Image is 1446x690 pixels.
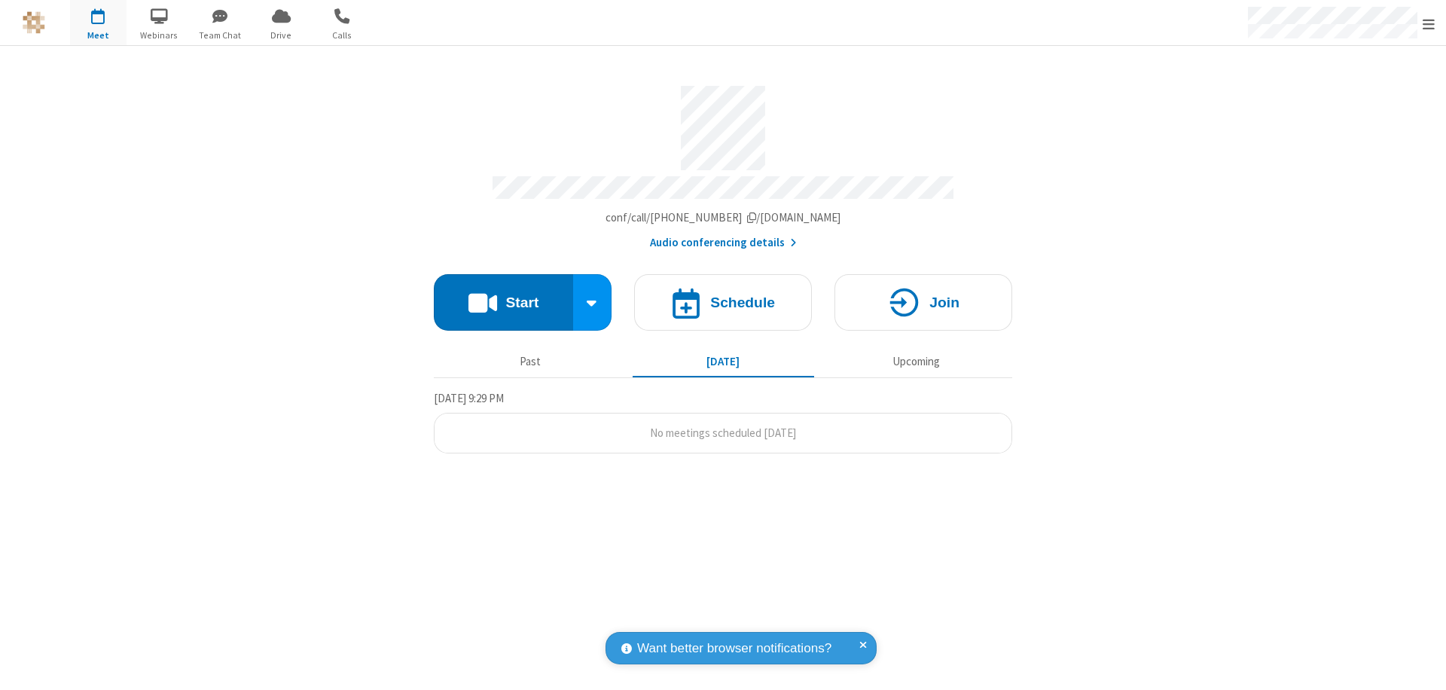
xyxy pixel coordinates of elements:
[70,29,127,42] span: Meet
[314,29,371,42] span: Calls
[634,274,812,331] button: Schedule
[131,29,188,42] span: Webinars
[505,295,538,310] h4: Start
[434,274,573,331] button: Start
[637,639,831,658] span: Want better browser notifications?
[253,29,310,42] span: Drive
[633,347,814,376] button: [DATE]
[573,274,612,331] div: Start conference options
[929,295,959,310] h4: Join
[440,347,621,376] button: Past
[23,11,45,34] img: QA Selenium DO NOT DELETE OR CHANGE
[434,75,1012,252] section: Account details
[606,210,841,224] span: Copy my meeting room link
[606,209,841,227] button: Copy my meeting room linkCopy my meeting room link
[834,274,1012,331] button: Join
[710,295,775,310] h4: Schedule
[192,29,249,42] span: Team Chat
[434,389,1012,454] section: Today's Meetings
[650,426,796,440] span: No meetings scheduled [DATE]
[434,391,504,405] span: [DATE] 9:29 PM
[825,347,1007,376] button: Upcoming
[650,234,797,252] button: Audio conferencing details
